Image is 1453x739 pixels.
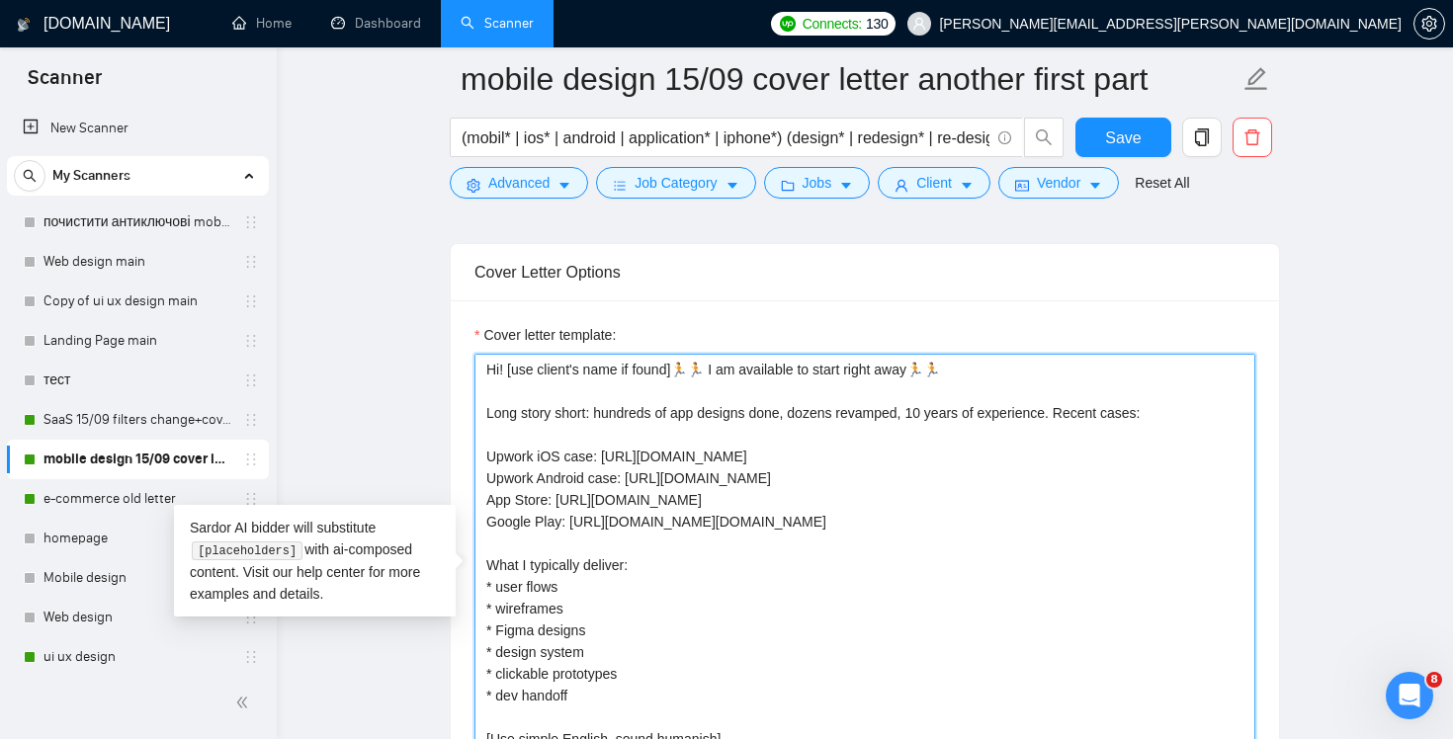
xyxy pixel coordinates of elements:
span: holder [243,254,259,270]
span: 8 [1426,672,1442,688]
input: Search Freelance Jobs... [462,125,989,150]
button: folderJobscaret-down [764,167,871,199]
span: Vendor [1037,172,1080,194]
span: holder [243,412,259,428]
span: 130 [866,13,888,35]
span: holder [243,372,259,388]
span: edit [1243,66,1269,92]
a: New Scanner [23,109,253,148]
span: holder [243,333,259,349]
li: New Scanner [7,109,269,148]
button: idcardVendorcaret-down [998,167,1119,199]
span: folder [781,178,795,193]
span: holder [243,214,259,230]
span: caret-down [557,178,571,193]
iframe: Intercom live chat [1386,672,1433,719]
span: user [895,178,908,193]
button: search [14,160,45,192]
a: SaaS 15/09 filters change+cover letter change [43,400,231,440]
a: Web design main [43,242,231,282]
span: Client [916,172,952,194]
button: copy [1182,118,1222,157]
span: user [912,17,926,31]
a: mobile design 15/09 cover letter another first part [43,440,231,479]
span: idcard [1015,178,1029,193]
span: holder [243,610,259,625]
span: search [1025,128,1063,146]
span: Job Category [635,172,717,194]
span: Save [1105,125,1141,150]
span: My Scanners [52,156,130,196]
code: [placeholders] [192,541,301,561]
a: Reset All [1135,172,1189,194]
div: Cover Letter Options [474,244,1255,300]
a: Landing Page main [43,321,231,361]
button: Save [1075,118,1171,157]
a: searchScanner [461,15,534,32]
a: dashboardDashboard [331,15,421,32]
button: delete [1233,118,1272,157]
span: double-left [235,693,255,712]
span: holder [243,491,259,507]
span: caret-down [726,178,739,193]
button: settingAdvancedcaret-down [450,167,588,199]
span: holder [243,452,259,467]
span: caret-down [960,178,974,193]
a: Web design [43,598,231,637]
a: setting [1413,16,1445,32]
button: userClientcaret-down [878,167,990,199]
button: setting [1413,8,1445,40]
a: почистити антиключові mobile design main [43,203,231,242]
img: logo [17,9,31,41]
a: e-commerce old letter [43,479,231,519]
input: Scanner name... [461,54,1239,104]
span: Scanner [12,63,118,105]
span: setting [1414,16,1444,32]
span: Connects: [803,13,862,35]
span: caret-down [839,178,853,193]
button: search [1024,118,1064,157]
a: Mobile design [43,558,231,598]
span: Advanced [488,172,550,194]
span: search [15,169,44,183]
label: Cover letter template: [474,324,616,346]
a: тест [43,361,231,400]
button: barsJob Categorycaret-down [596,167,755,199]
img: upwork-logo.png [780,16,796,32]
a: ui ux design [43,637,231,677]
a: homepage [43,519,231,558]
a: help center [297,564,365,580]
span: copy [1183,128,1221,146]
span: Jobs [803,172,832,194]
span: holder [243,649,259,665]
span: caret-down [1088,178,1102,193]
div: Sardor AI bidder will substitute with ai-composed content. Visit our for more examples and details. [174,505,456,616]
span: holder [243,293,259,309]
span: info-circle [998,131,1011,144]
a: Copy of ui ux design main [43,282,231,321]
span: setting [467,178,480,193]
span: delete [1234,128,1271,146]
span: bars [613,178,627,193]
a: homeHome [232,15,292,32]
